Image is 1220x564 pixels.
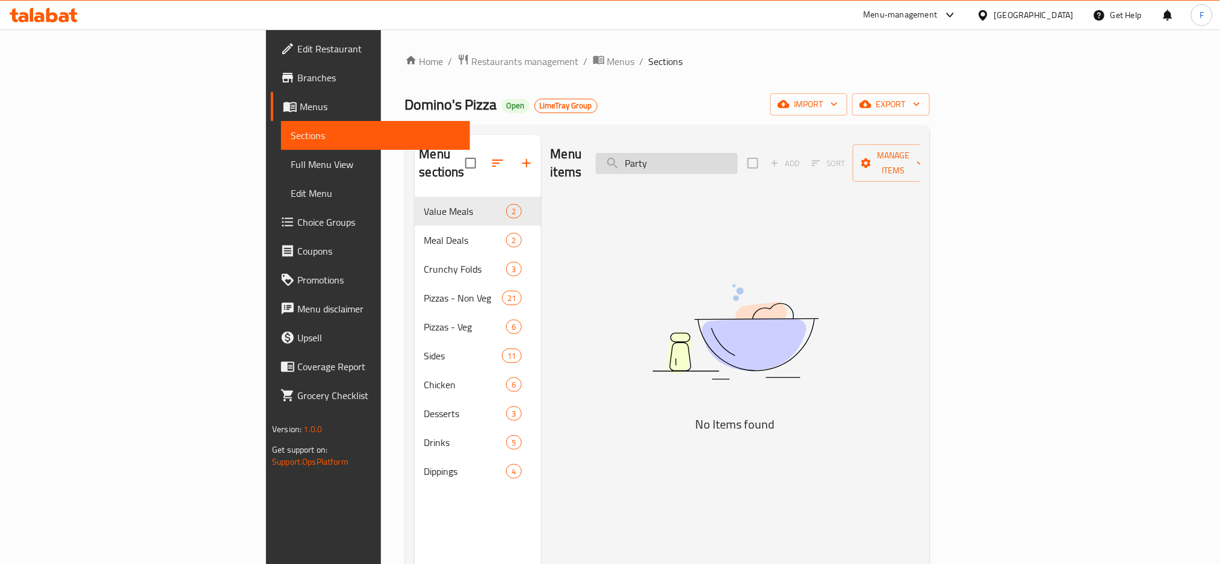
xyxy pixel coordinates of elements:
[297,359,460,374] span: Coverage Report
[506,406,521,421] div: items
[415,399,541,428] div: Desserts3
[291,128,460,143] span: Sections
[303,421,322,437] span: 1.0.0
[1200,8,1204,22] span: F
[506,262,521,276] div: items
[502,291,521,305] div: items
[424,377,507,392] span: Chicken
[271,237,470,265] a: Coupons
[291,157,460,172] span: Full Menu View
[766,154,804,173] span: Add item
[770,93,847,116] button: import
[506,377,521,392] div: items
[864,8,938,22] div: Menu-management
[415,341,541,370] div: Sides11
[472,54,579,69] span: Restaurants management
[297,244,460,258] span: Coupons
[272,421,302,437] span: Version:
[502,99,530,113] div: Open
[415,370,541,399] div: Chicken6
[585,415,886,434] h5: No Items found
[506,233,521,247] div: items
[415,255,541,284] div: Crunchy Folds3
[297,273,460,287] span: Promotions
[551,145,582,181] h2: Menu items
[281,121,470,150] a: Sections
[271,381,470,410] a: Grocery Checklist
[458,150,483,176] span: Select all sections
[271,63,470,92] a: Branches
[424,435,507,450] span: Drinks
[415,457,541,486] div: Dippings4
[297,70,460,85] span: Branches
[506,204,521,218] div: items
[271,92,470,121] a: Menus
[535,101,597,111] span: LimeTray Group
[415,312,541,341] div: Pizzas - Veg6
[424,349,503,363] span: Sides
[593,54,635,69] a: Menus
[506,464,521,479] div: items
[607,54,635,69] span: Menus
[415,197,541,226] div: Value Meals2
[507,408,521,420] span: 3
[862,148,924,178] span: Manage items
[804,154,853,173] span: Select section first
[271,352,470,381] a: Coverage Report
[424,291,503,305] span: Pizzas - Non Veg
[415,284,541,312] div: Pizzas - Non Veg21
[424,262,507,276] span: Crunchy Folds
[297,42,460,56] span: Edit Restaurant
[852,93,930,116] button: export
[503,350,521,362] span: 11
[281,179,470,208] a: Edit Menu
[297,302,460,316] span: Menu disclaimer
[424,464,507,479] span: Dippings
[506,435,521,450] div: items
[507,437,521,448] span: 5
[281,150,470,179] a: Full Menu View
[596,153,738,174] input: search
[415,226,541,255] div: Meal Deals2
[415,428,541,457] div: Drinks5
[291,186,460,200] span: Edit Menu
[405,91,497,118] span: Domino's Pizza
[507,379,521,391] span: 6
[862,97,920,112] span: export
[507,264,521,275] span: 3
[507,321,521,333] span: 6
[271,265,470,294] a: Promotions
[272,454,348,469] a: Support.OpsPlatform
[994,8,1074,22] div: [GEOGRAPHIC_DATA]
[271,294,470,323] a: Menu disclaimer
[271,323,470,352] a: Upsell
[415,192,541,491] nav: Menu sections
[300,99,460,114] span: Menus
[272,442,327,457] span: Get support on:
[424,320,507,334] div: Pizzas - Veg
[506,320,521,334] div: items
[853,144,934,182] button: Manage items
[483,149,512,178] span: Sort sections
[780,97,838,112] span: import
[424,233,507,247] span: Meal Deals
[271,34,470,63] a: Edit Restaurant
[507,206,521,217] span: 2
[507,466,521,477] span: 4
[457,54,579,69] a: Restaurants management
[297,330,460,345] span: Upsell
[424,406,507,421] span: Desserts
[640,54,644,69] li: /
[584,54,588,69] li: /
[424,204,507,218] span: Value Meals
[297,215,460,229] span: Choice Groups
